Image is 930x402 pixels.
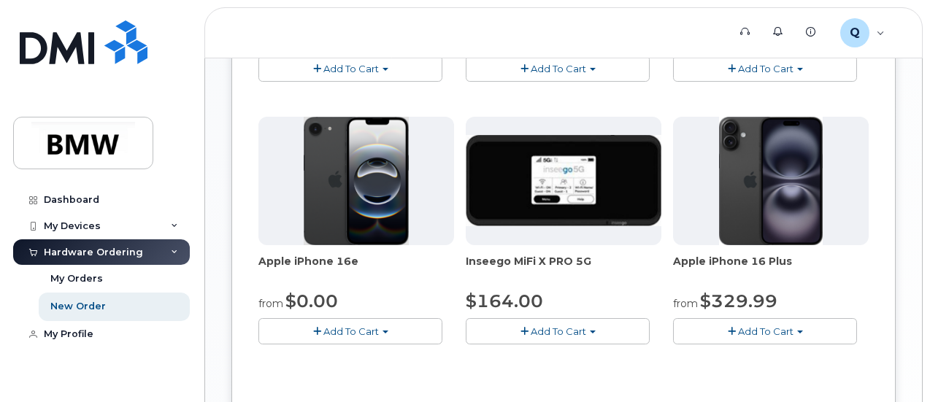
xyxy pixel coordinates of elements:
[466,318,650,344] button: Add To Cart
[285,290,338,312] span: $0.00
[466,290,543,312] span: $164.00
[830,18,895,47] div: QXZ57O2
[466,254,661,283] div: Inseego MiFi X PRO 5G
[673,318,857,344] button: Add To Cart
[673,55,857,81] button: Add To Cart
[258,55,442,81] button: Add To Cart
[738,63,793,74] span: Add To Cart
[323,63,379,74] span: Add To Cart
[738,325,793,337] span: Add To Cart
[719,117,822,245] img: iphone_16_plus.png
[673,254,869,283] div: Apple iPhone 16 Plus
[866,339,919,391] iframe: Messenger Launcher
[531,63,586,74] span: Add To Cart
[700,290,777,312] span: $329.99
[258,318,442,344] button: Add To Cart
[531,325,586,337] span: Add To Cart
[466,55,650,81] button: Add To Cart
[258,254,454,283] div: Apple iPhone 16e
[850,24,860,42] span: Q
[258,297,283,310] small: from
[304,117,409,245] img: iphone16e.png
[323,325,379,337] span: Add To Cart
[466,135,661,226] img: cut_small_inseego_5G.jpg
[673,297,698,310] small: from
